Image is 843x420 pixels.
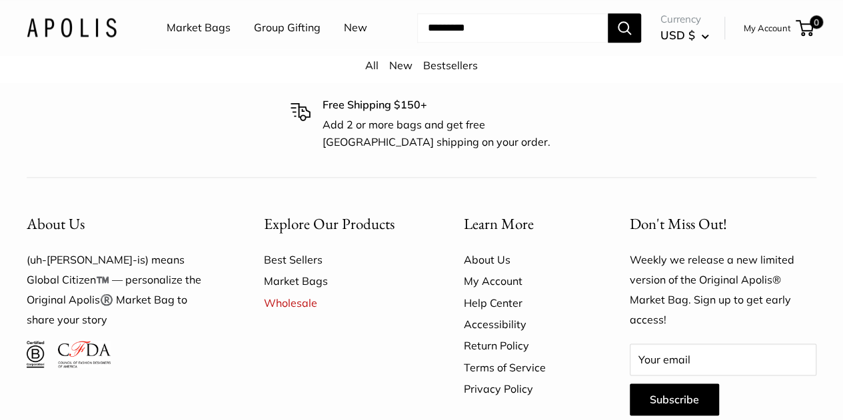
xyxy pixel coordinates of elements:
[464,335,583,356] a: Return Policy
[58,341,111,367] img: Council of Fashion Designers of America Member
[797,20,814,36] a: 0
[464,357,583,378] a: Terms of Service
[264,249,417,270] a: Best Sellers
[660,28,695,42] span: USD $
[464,378,583,399] a: Privacy Policy
[264,292,417,314] a: Wholesale
[744,20,791,36] a: My Account
[464,249,583,270] a: About Us
[464,211,583,237] button: Learn More
[660,25,709,46] button: USD $
[264,214,395,234] span: Explore Our Products
[365,59,379,72] a: All
[27,341,45,367] img: Certified B Corporation
[423,59,478,72] a: Bestsellers
[27,211,217,237] button: About Us
[323,97,552,114] p: Free Shipping $150+
[630,250,816,330] p: Weekly we release a new limited version of the Original Apolis® Market Bag. Sign up to get early ...
[27,214,85,234] span: About Us
[27,250,217,330] p: (uh-[PERSON_NAME]-is) means Global Citizen™️ — personalize the Original Apolis®️ Market Bag to sh...
[264,211,417,237] button: Explore Our Products
[389,59,413,72] a: New
[11,369,143,409] iframe: Sign Up via Text for Offers
[660,10,709,29] span: Currency
[27,18,117,37] img: Apolis
[167,18,231,38] a: Market Bags
[254,18,321,38] a: Group Gifting
[464,214,534,234] span: Learn More
[464,270,583,292] a: My Account
[810,15,823,29] span: 0
[264,270,417,292] a: Market Bags
[608,13,641,43] button: Search
[630,383,719,415] button: Subscribe
[344,18,367,38] a: New
[323,116,552,150] p: Add 2 or more bags and get free [GEOGRAPHIC_DATA] shipping on your order.
[464,292,583,314] a: Help Center
[464,314,583,335] a: Accessibility
[630,211,816,237] p: Don't Miss Out!
[417,13,608,43] input: Search...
